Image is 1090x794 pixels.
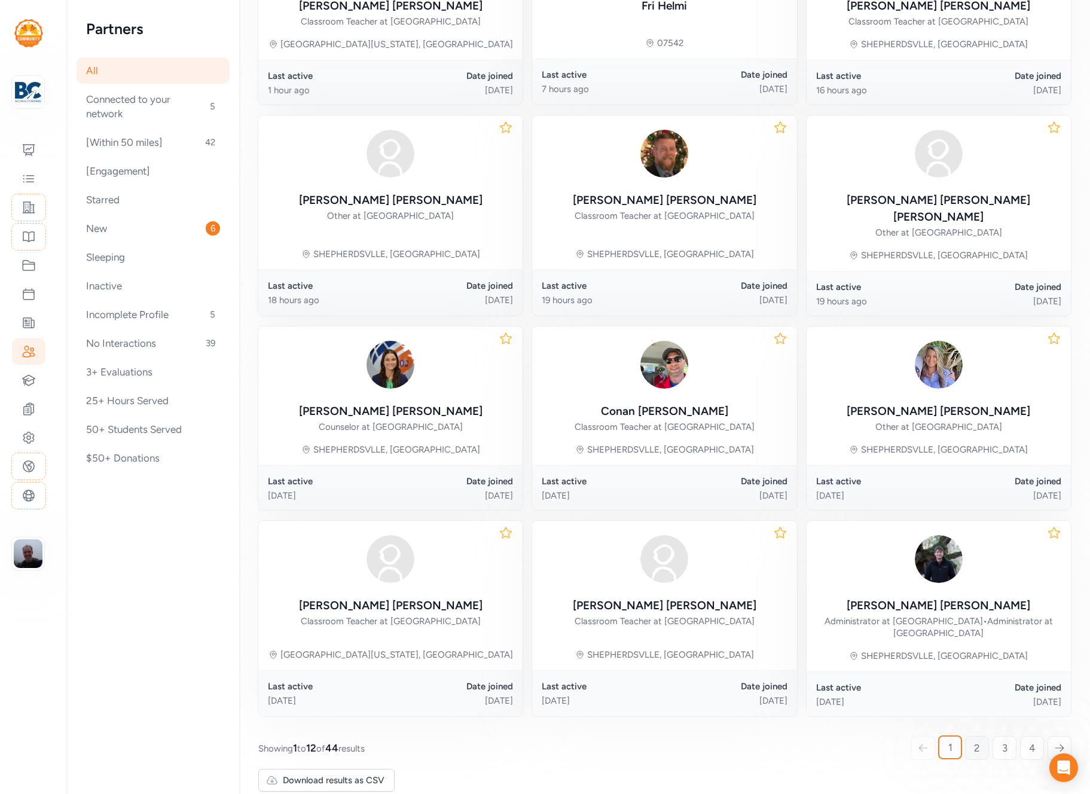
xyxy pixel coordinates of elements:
div: [DATE] [816,696,939,708]
span: 3 [1002,741,1007,755]
div: Last active [268,680,390,692]
div: [PERSON_NAME] [PERSON_NAME] [299,597,483,614]
div: [DATE] [664,695,787,707]
div: SHEPHERDSVLLE, [GEOGRAPHIC_DATA] [861,650,1028,662]
div: Last active [816,281,939,293]
div: Date joined [939,70,1061,82]
div: Incomplete Profile [77,301,230,328]
div: [DATE] [390,695,513,707]
div: Date joined [664,680,787,692]
div: [GEOGRAPHIC_DATA][US_STATE], [GEOGRAPHIC_DATA] [280,649,513,661]
div: Classroom Teacher at [GEOGRAPHIC_DATA] [301,615,481,627]
img: avatar38fbb18c.svg [910,125,967,182]
span: Showing to of results [258,741,365,755]
a: 3 [993,736,1016,760]
div: 16 hours ago [816,84,939,96]
div: [PERSON_NAME] [PERSON_NAME] [847,597,1030,614]
div: SHEPHERDSVLLE, [GEOGRAPHIC_DATA] [861,249,1028,261]
div: 18 hours ago [268,294,390,306]
img: logo [14,19,43,47]
div: New [77,215,230,242]
div: [DATE] [390,84,513,96]
div: Date joined [664,280,787,292]
div: 7 hours ago [542,83,664,95]
span: 6 [206,221,220,236]
div: Administrator at [GEOGRAPHIC_DATA] Administrator at [GEOGRAPHIC_DATA] [816,615,1061,639]
a: 4 [1020,736,1044,760]
div: Inactive [77,273,230,299]
div: 19 hours ago [542,294,664,306]
img: j5dsHdIESTuZEFF2AZ4C [636,336,693,393]
span: 42 [200,135,220,149]
span: Download results as CSV [283,774,384,786]
div: Date joined [939,281,1061,293]
div: [PERSON_NAME] [PERSON_NAME] [573,597,756,614]
div: SHEPHERDSVLLE, [GEOGRAPHIC_DATA] [587,248,754,260]
div: Date joined [939,682,1061,694]
img: avatar38fbb18c.svg [636,530,693,588]
div: Other at [GEOGRAPHIC_DATA] [327,210,454,222]
div: [PERSON_NAME] [PERSON_NAME] [299,403,483,420]
div: SHEPHERDSVLLE, [GEOGRAPHIC_DATA] [313,248,480,260]
span: • [983,616,987,627]
span: 44 [325,742,338,754]
div: Last active [268,70,390,82]
div: [DATE] [268,695,390,707]
div: Last active [268,475,390,487]
div: Open Intercom Messenger [1049,753,1078,782]
div: [DATE] [542,695,664,707]
div: Last active [816,475,939,487]
span: 5 [205,99,220,114]
span: 1 [293,742,297,754]
div: Classroom Teacher at [GEOGRAPHIC_DATA] [575,615,755,627]
div: Conan [PERSON_NAME] [601,403,728,420]
span: 4 [1029,741,1036,755]
div: Date joined [939,475,1061,487]
img: avatar38fbb18c.svg [362,530,419,588]
div: 50+ Students Served [77,416,230,442]
div: Date joined [390,70,513,82]
div: All [77,57,230,84]
div: Date joined [664,475,787,487]
div: Last active [268,280,390,292]
div: Classroom Teacher at [GEOGRAPHIC_DATA] [575,210,755,222]
div: Last active [816,70,939,82]
div: [DATE] [268,490,390,502]
div: SHEPHERDSVLLE, [GEOGRAPHIC_DATA] [587,649,754,661]
span: 12 [306,742,316,754]
div: Date joined [390,475,513,487]
div: 3+ Evaluations [77,359,230,385]
div: Starred [77,187,230,213]
div: Counselor at [GEOGRAPHIC_DATA] [319,421,463,433]
span: 5 [205,307,220,322]
div: SHEPHERDSVLLE, [GEOGRAPHIC_DATA] [313,444,480,456]
div: $50+ Donations [77,445,230,471]
div: [DATE] [939,84,1061,96]
div: Last active [816,682,939,694]
img: G4UpagEShCru1drqeKcg [636,125,693,182]
div: Classroom Teacher at [GEOGRAPHIC_DATA] [301,16,481,28]
div: Last active [542,69,664,81]
span: 39 [201,336,220,350]
div: [PERSON_NAME] [PERSON_NAME] [573,192,756,209]
div: SHEPHERDSVLLE, [GEOGRAPHIC_DATA] [861,444,1028,456]
div: [DATE] [939,696,1061,708]
div: [DATE] [664,294,787,306]
button: Download results as CSV [258,769,395,792]
img: avatar38fbb18c.svg [362,125,419,182]
div: No Interactions [77,330,230,356]
div: 07542 [657,37,683,49]
img: logo [15,79,41,105]
div: [DATE] [390,490,513,502]
div: Other at [GEOGRAPHIC_DATA] [875,421,1002,433]
div: 1 hour ago [268,84,390,96]
a: 2 [965,736,989,760]
div: [DATE] [939,490,1061,502]
div: Last active [542,680,664,692]
div: 25+ Hours Served [77,387,230,414]
div: [DATE] [664,83,787,95]
img: 4FgtPXRYQTOEXKi8bj00 [362,336,419,393]
div: Last active [542,475,664,487]
div: Date joined [390,680,513,692]
div: [PERSON_NAME] [PERSON_NAME] [PERSON_NAME] [816,192,1061,225]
